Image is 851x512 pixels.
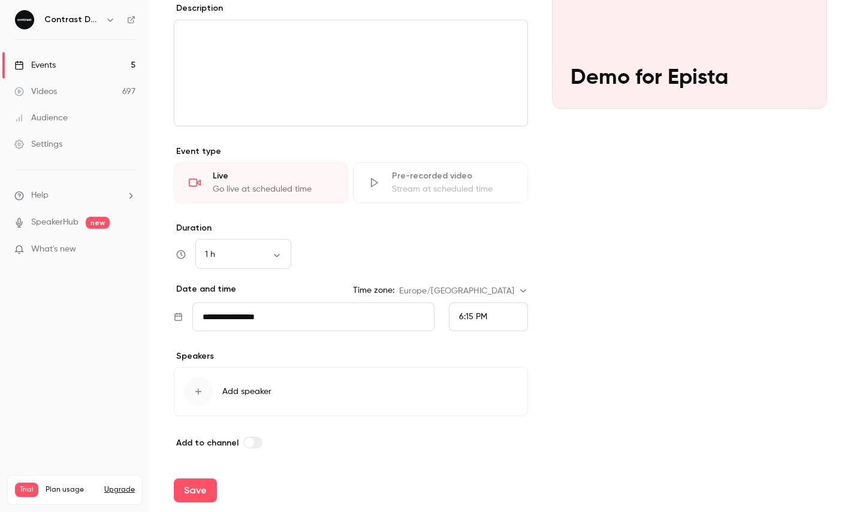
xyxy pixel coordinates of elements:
span: Trial [15,483,38,497]
div: LiveGo live at scheduled time [174,162,348,203]
li: help-dropdown-opener [14,189,135,202]
span: Add to channel [176,438,239,448]
p: Speakers [174,350,528,362]
p: Date and time [174,283,236,295]
span: Add speaker [222,386,271,398]
label: Time zone: [353,284,394,296]
div: editor [174,20,527,126]
label: Description [174,2,223,14]
span: Help [31,189,49,202]
div: Go live at scheduled time [213,183,333,195]
div: Pre-recorded videoStream at scheduled time [353,162,527,203]
div: 1 h [195,249,291,260]
div: Audience [14,112,68,124]
div: Events [14,59,56,71]
span: Plan usage [46,485,97,495]
a: SpeakerHub [31,216,79,229]
div: Videos [14,86,57,98]
div: Settings [14,138,62,150]
span: new [86,217,110,229]
img: Contrast Demos [15,10,34,29]
span: What's new [31,243,76,256]
div: Stream at scheduled time [392,183,512,195]
span: 6:15 PM [459,313,487,321]
div: From [449,302,528,331]
section: description [174,20,528,126]
button: Upgrade [104,485,135,495]
div: Pre-recorded video [392,170,512,182]
button: Save [174,478,217,502]
h6: Contrast Demos [44,14,101,26]
p: Event type [174,146,528,157]
div: Live [213,170,333,182]
label: Duration [174,222,528,234]
button: Add speaker [174,367,528,416]
input: Tue, Feb 17, 2026 [192,302,434,331]
div: Europe/[GEOGRAPHIC_DATA] [399,285,527,297]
